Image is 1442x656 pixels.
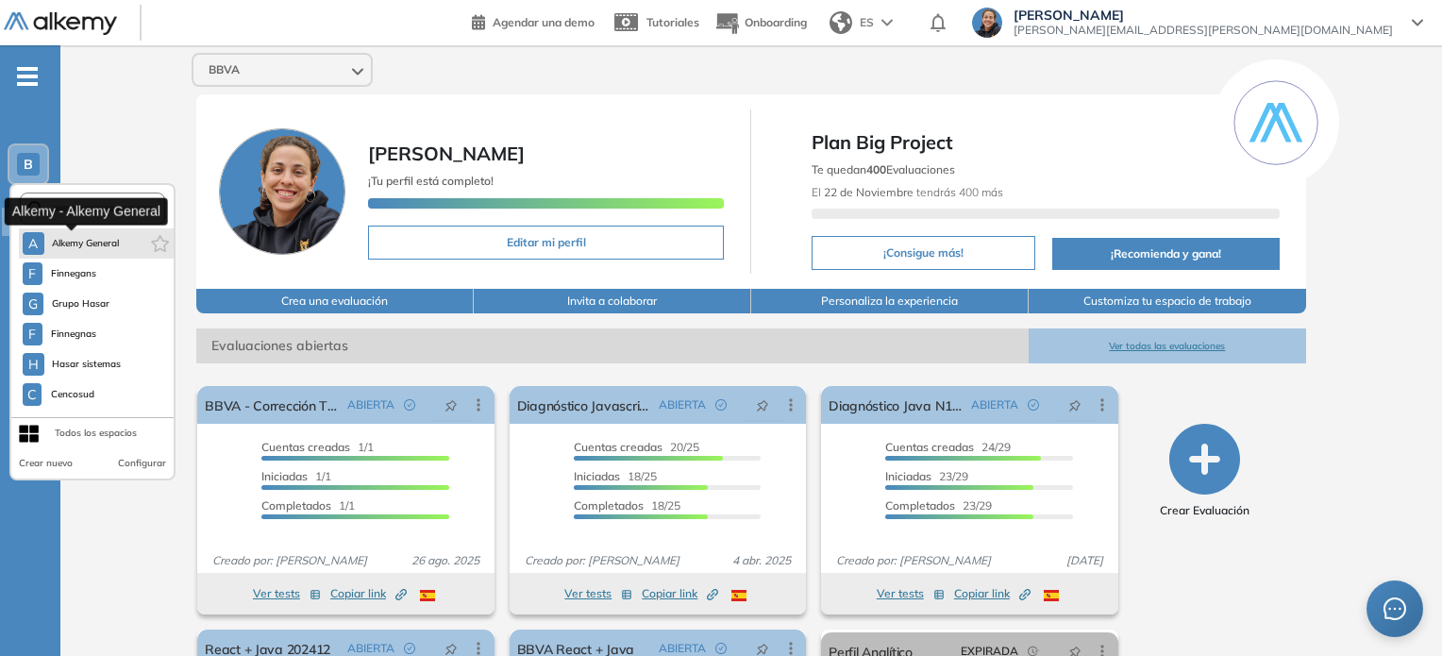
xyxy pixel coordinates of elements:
span: B [24,157,33,172]
span: pushpin [444,641,458,656]
span: Cuentas creadas [885,440,974,454]
span: ABIERTA [347,396,394,413]
button: Ver tests [564,582,632,605]
button: Editar mi perfil [368,226,724,260]
button: Configurar [118,456,166,471]
span: message [1383,597,1406,620]
span: F [28,327,36,342]
span: Creado por: [PERSON_NAME] [829,552,998,569]
span: Finnegnas [50,327,98,342]
button: pushpin [1054,390,1096,420]
span: 4 abr. 2025 [725,552,798,569]
img: arrow [881,19,893,26]
span: 18/25 [574,498,680,513]
button: pushpin [742,390,783,420]
span: check-circle [404,399,415,411]
span: check-circle [1028,399,1039,411]
img: Foto de perfil [219,128,345,255]
span: pushpin [444,397,458,412]
b: 400 [866,162,886,177]
span: [PERSON_NAME] [368,142,525,165]
span: 1/1 [261,469,331,483]
span: Iniciadas [261,469,308,483]
span: 18/25 [574,469,657,483]
a: Diagnóstico Java N1 y N2 [829,386,963,424]
button: Onboarding [714,3,807,43]
span: check-circle [404,643,415,654]
span: ABIERTA [971,396,1018,413]
button: Personaliza la experiencia [751,289,1029,313]
span: ABIERTA [659,396,706,413]
span: check-circle [715,399,727,411]
span: G [28,296,38,311]
span: Completados [261,498,331,513]
span: H [28,357,39,372]
span: pushpin [756,641,769,656]
span: Creado por: [PERSON_NAME] [205,552,375,569]
span: 24/29 [885,440,1011,454]
img: world [830,11,852,34]
span: pushpin [756,397,769,412]
button: ¡Recomienda y gana! [1052,238,1279,270]
button: Crea una evaluación [196,289,474,313]
span: 26 ago. 2025 [404,552,487,569]
img: ESP [731,590,746,601]
span: Alkemy General [52,236,120,251]
span: Evaluaciones abiertas [196,328,1029,363]
div: Alkemy - Alkemy General [5,197,168,225]
span: Te quedan Evaluaciones [812,162,955,177]
button: Ver tests [253,582,321,605]
div: Todos los espacios [55,426,137,441]
span: Cencosud [49,387,96,402]
button: Ver todas las evaluaciones [1029,328,1306,363]
span: Cuentas creadas [261,440,350,454]
span: Crear Evaluación [1160,502,1249,519]
img: ESP [1044,590,1059,601]
button: Copiar link [954,582,1031,605]
span: Iniciadas [885,469,931,483]
span: Grupo Hasar [51,296,110,311]
span: Agendar una demo [493,15,595,29]
span: A [28,236,38,251]
button: Invita a colaborar [474,289,751,313]
span: Finnegans [50,266,98,281]
span: check-circle [715,643,727,654]
button: Customiza tu espacio de trabajo [1029,289,1306,313]
span: 23/29 [885,469,968,483]
button: Copiar link [642,582,718,605]
span: Tutoriales [646,15,699,29]
span: pushpin [1068,397,1081,412]
button: Copiar link [330,582,407,605]
span: BBVA [209,62,240,77]
span: Copiar link [330,585,407,602]
a: BBVA - Corrección TPI Javascript N2 Wave 1 [205,386,339,424]
a: Agendar una demo [472,9,595,32]
button: Ver tests [877,582,945,605]
span: [PERSON_NAME][EMAIL_ADDRESS][PERSON_NAME][DOMAIN_NAME] [1014,23,1393,38]
a: Diagnóstico Javascript N1 y N2 [517,386,651,424]
button: Crear Evaluación [1160,424,1249,519]
span: 20/25 [574,440,699,454]
span: Copiar link [954,585,1031,602]
span: Iniciadas [574,469,620,483]
span: 1/1 [261,440,374,454]
span: [PERSON_NAME] [1014,8,1393,23]
span: Completados [885,498,955,513]
span: Hasar sistemas [52,357,122,372]
span: C [27,387,37,402]
button: pushpin [430,390,472,420]
span: ¡Tu perfil está completo! [368,174,494,188]
span: [DATE] [1059,552,1111,569]
button: ¡Consigue más! [812,236,1035,270]
img: Logo [4,12,117,36]
b: 22 de Noviembre [824,185,914,199]
img: ESP [420,590,435,601]
span: Completados [574,498,644,513]
span: Cuentas creadas [574,440,662,454]
span: Plan Big Project [812,128,1279,157]
span: 23/29 [885,498,992,513]
span: 1/1 [261,498,355,513]
span: F [28,266,36,281]
span: ES [860,14,874,31]
span: Creado por: [PERSON_NAME] [517,552,687,569]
